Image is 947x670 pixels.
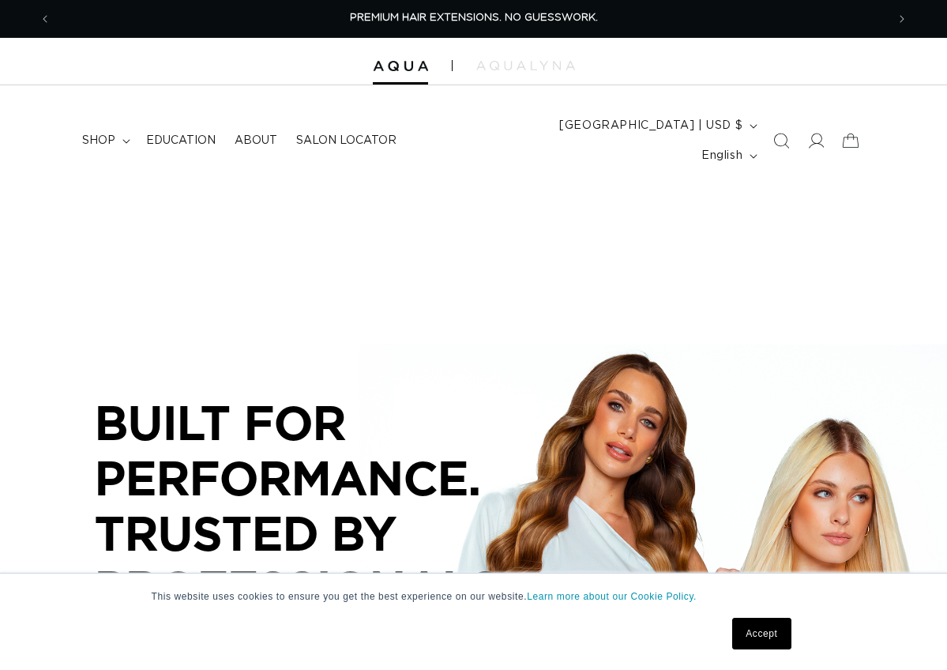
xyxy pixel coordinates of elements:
button: English [692,141,764,171]
a: Accept [732,618,791,649]
summary: Search [764,123,799,158]
a: About [225,124,287,157]
p: BUILT FOR PERFORMANCE. TRUSTED BY PROFESSIONALS. [95,395,569,615]
img: aqualyna.com [476,61,575,70]
span: Salon Locator [296,134,396,148]
img: Aqua Hair Extensions [373,61,428,72]
p: This website uses cookies to ensure you get the best experience on our website. [152,589,796,604]
span: shop [82,134,115,148]
button: Previous announcement [28,4,62,34]
a: Learn more about our Cookie Policy. [527,591,697,602]
span: [GEOGRAPHIC_DATA] | USD $ [559,118,742,134]
span: English [701,148,742,164]
button: [GEOGRAPHIC_DATA] | USD $ [550,111,764,141]
button: Next announcement [885,4,919,34]
span: PREMIUM HAIR EXTENSIONS. NO GUESSWORK. [350,13,598,23]
a: Salon Locator [287,124,406,157]
a: Education [137,124,225,157]
summary: shop [73,124,137,157]
span: Education [146,134,216,148]
span: About [235,134,277,148]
